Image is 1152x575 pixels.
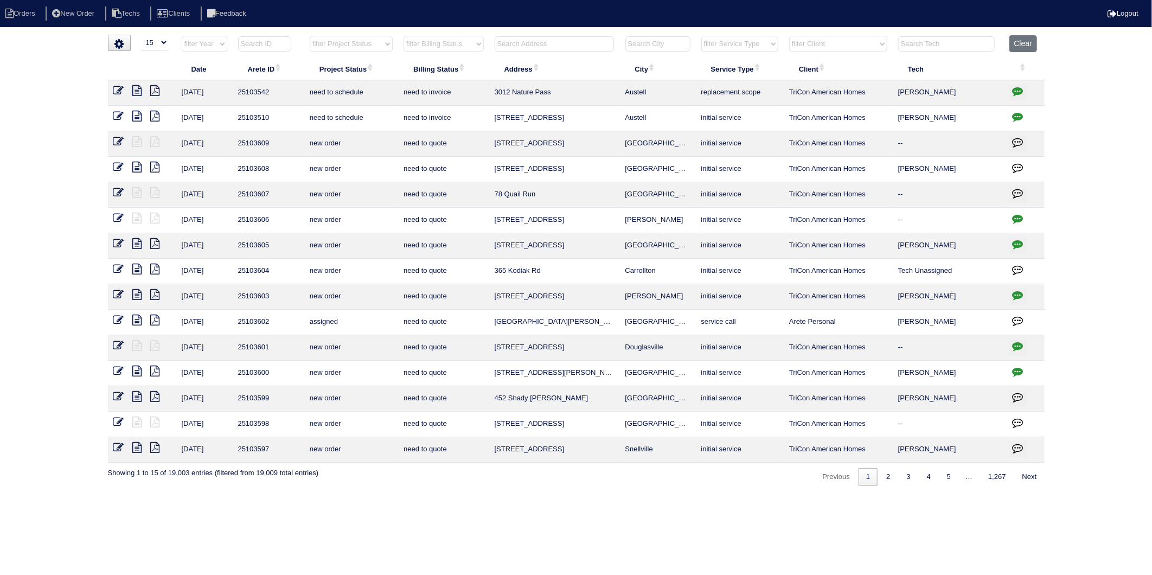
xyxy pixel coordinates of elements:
td: -- [893,412,1004,437]
td: Austell [620,80,696,106]
td: TriCon American Homes [784,157,893,182]
td: 25103606 [233,208,304,233]
td: 25103601 [233,335,304,361]
td: new order [304,412,398,437]
td: [PERSON_NAME] [893,233,1004,259]
td: TriCon American Homes [784,131,893,157]
td: 25103604 [233,259,304,284]
button: Clear [1009,35,1037,52]
td: Austell [620,106,696,131]
td: [DATE] [176,259,233,284]
td: [GEOGRAPHIC_DATA] [620,361,696,386]
li: Feedback [201,7,255,21]
li: Techs [105,7,149,21]
td: need to quote [398,208,489,233]
td: [STREET_ADDRESS] [489,131,620,157]
td: need to quote [398,361,489,386]
td: -- [893,335,1004,361]
td: TriCon American Homes [784,80,893,106]
td: 25103603 [233,284,304,310]
td: TriCon American Homes [784,106,893,131]
td: [STREET_ADDRESS] [489,284,620,310]
td: [DATE] [176,335,233,361]
td: [DATE] [176,106,233,131]
input: Search City [625,36,690,52]
td: 78 Quail Run [489,182,620,208]
td: [PERSON_NAME] [893,106,1004,131]
td: [DATE] [176,233,233,259]
td: [GEOGRAPHIC_DATA] [620,131,696,157]
td: initial service [696,131,784,157]
td: need to invoice [398,80,489,106]
td: [STREET_ADDRESS] [489,335,620,361]
th: Tech [893,58,1004,80]
td: TriCon American Homes [784,233,893,259]
a: 5 [939,468,958,486]
td: need to quote [398,182,489,208]
a: Logout [1108,9,1138,17]
td: [DATE] [176,157,233,182]
td: TriCon American Homes [784,335,893,361]
td: need to quote [398,437,489,463]
a: New Order [46,9,103,17]
td: TriCon American Homes [784,182,893,208]
td: -- [893,182,1004,208]
td: need to schedule [304,80,398,106]
td: -- [893,208,1004,233]
td: TriCon American Homes [784,259,893,284]
li: Clients [150,7,199,21]
td: [DATE] [176,80,233,106]
td: 25103510 [233,106,304,131]
td: [DATE] [176,310,233,335]
td: initial service [696,335,784,361]
a: Clients [150,9,199,17]
td: Tech Unassigned [893,259,1004,284]
td: need to invoice [398,106,489,131]
td: [DATE] [176,182,233,208]
td: 25103598 [233,412,304,437]
td: initial service [696,208,784,233]
td: new order [304,182,398,208]
td: [STREET_ADDRESS] [489,208,620,233]
td: [PERSON_NAME] [893,437,1004,463]
td: [PERSON_NAME] [893,361,1004,386]
td: 25103599 [233,386,304,412]
td: 25103605 [233,233,304,259]
td: TriCon American Homes [784,386,893,412]
td: need to schedule [304,106,398,131]
td: assigned [304,310,398,335]
td: TriCon American Homes [784,361,893,386]
td: [DATE] [176,131,233,157]
td: -- [893,131,1004,157]
td: initial service [696,412,784,437]
td: [PERSON_NAME] [893,284,1004,310]
td: [PERSON_NAME] [893,386,1004,412]
td: need to quote [398,233,489,259]
td: new order [304,131,398,157]
td: [DATE] [176,208,233,233]
td: [PERSON_NAME] [620,284,696,310]
td: 25103607 [233,182,304,208]
td: need to quote [398,412,489,437]
td: [STREET_ADDRESS] [489,157,620,182]
td: [GEOGRAPHIC_DATA] [620,182,696,208]
td: initial service [696,182,784,208]
a: Previous [815,468,857,486]
td: [DATE] [176,361,233,386]
td: [GEOGRAPHIC_DATA] [620,233,696,259]
td: [STREET_ADDRESS] [489,233,620,259]
td: need to quote [398,284,489,310]
a: 2 [879,468,898,486]
td: TriCon American Homes [784,284,893,310]
td: [DATE] [176,412,233,437]
a: Next [1015,468,1045,486]
td: new order [304,437,398,463]
a: 1 [859,468,878,486]
th: : activate to sort column ascending [1004,58,1045,80]
th: Project Status: activate to sort column ascending [304,58,398,80]
td: 25103609 [233,131,304,157]
td: [GEOGRAPHIC_DATA][PERSON_NAME] SE [489,310,620,335]
td: TriCon American Homes [784,412,893,437]
td: initial service [696,284,784,310]
td: need to quote [398,335,489,361]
